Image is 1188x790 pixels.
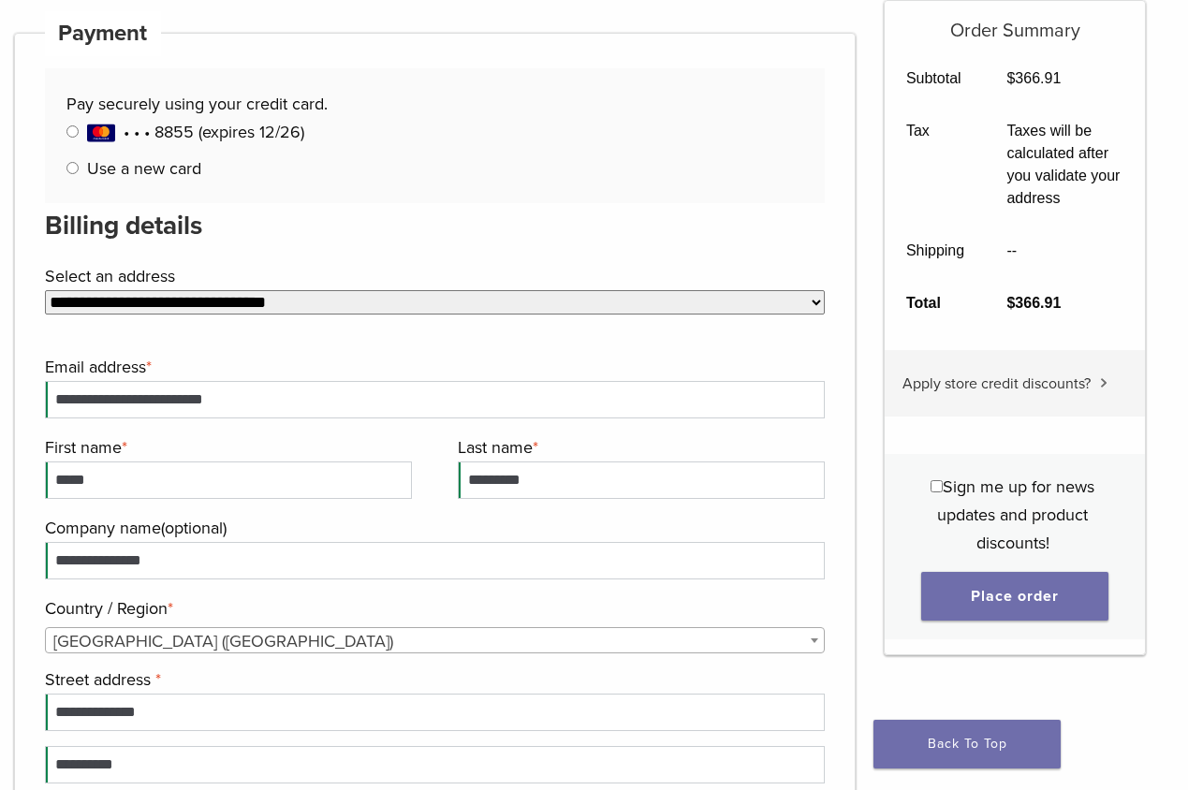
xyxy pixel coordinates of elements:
[45,627,825,653] span: Country / Region
[885,1,1145,42] h5: Order Summary
[885,277,986,329] th: Total
[45,262,820,290] label: Select an address
[45,433,407,461] label: First name
[986,105,1145,225] td: Taxes will be calculated after you validate your address
[46,628,824,654] span: United States (US)
[45,203,825,248] h3: Billing details
[885,52,986,105] th: Subtotal
[1006,295,1061,311] bdi: 366.91
[45,594,820,622] label: Country / Region
[45,11,161,56] h4: Payment
[45,514,820,542] label: Company name
[1006,70,1015,86] span: $
[1006,70,1061,86] bdi: 366.91
[931,480,943,492] input: Sign me up for news updates and product discounts!
[87,124,115,142] img: MasterCard
[45,353,820,381] label: Email address
[921,572,1108,621] button: Place order
[458,433,820,461] label: Last name
[885,225,986,277] th: Shipping
[45,666,820,694] label: Street address
[1006,242,1017,258] span: --
[873,720,1061,768] a: Back To Top
[885,105,986,225] th: Tax
[87,122,304,142] span: • • • 8855 (expires 12/26)
[161,518,227,538] span: (optional)
[1006,295,1015,311] span: $
[66,90,804,118] p: Pay securely using your credit card.
[937,476,1094,553] span: Sign me up for news updates and product discounts!
[902,374,1091,393] span: Apply store credit discounts?
[87,158,201,179] label: Use a new card
[1100,378,1107,388] img: caret.svg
